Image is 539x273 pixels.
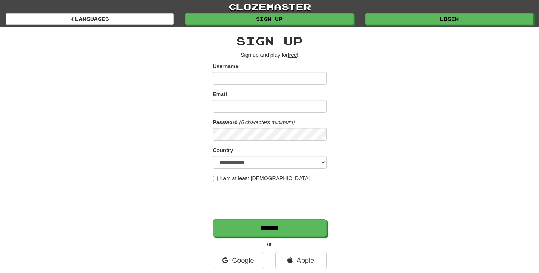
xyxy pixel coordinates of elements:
a: Sign up [185,13,353,25]
input: I am at least [DEMOGRAPHIC_DATA] [213,176,218,181]
label: Password [213,119,238,126]
label: Country [213,147,233,154]
a: Login [365,13,533,25]
p: or [213,240,327,248]
label: I am at least [DEMOGRAPHIC_DATA] [213,175,310,182]
iframe: reCAPTCHA [213,186,328,215]
a: Apple [275,252,327,269]
h2: Sign up [213,35,327,47]
em: (6 characters minimum) [239,119,295,125]
a: Languages [6,13,174,25]
label: Email [213,90,227,98]
label: Username [213,62,239,70]
u: free [288,52,297,58]
p: Sign up and play for ! [213,51,327,59]
a: Google [213,252,264,269]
